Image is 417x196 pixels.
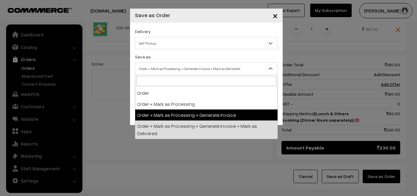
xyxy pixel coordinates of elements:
span: Order + Mark as Processing + Generate Invoice + Mark as Delivered [135,62,278,75]
button: Close [268,6,283,25]
span: Order + Mark as Processing + Generate Invoice + Mark as Delivered [135,63,277,74]
li: Order + Mark as Processing [135,98,277,109]
span: × [273,10,278,21]
label: Delivery [135,28,151,35]
li: Order [135,87,277,98]
span: Self Pickup [135,37,278,49]
li: Order + Mark as Processing + Generate Invoice + Mark as Delivered [135,120,277,139]
label: Save as [135,54,151,60]
h4: Save as Order [135,11,170,19]
span: Self Pickup [135,38,277,49]
li: Order + Mark as Processing + Generate Invoice [135,109,277,120]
